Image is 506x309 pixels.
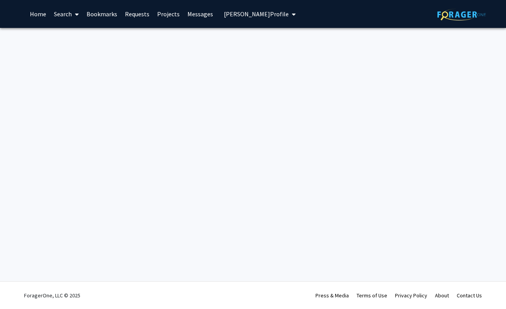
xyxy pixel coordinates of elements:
a: Home [26,0,50,28]
img: ForagerOne Logo [437,9,486,21]
a: Contact Us [457,292,482,299]
a: Press & Media [315,292,349,299]
a: Projects [153,0,184,28]
a: Requests [121,0,153,28]
a: Privacy Policy [395,292,427,299]
div: ForagerOne, LLC © 2025 [24,282,80,309]
a: Search [50,0,83,28]
a: Bookmarks [83,0,121,28]
a: Messages [184,0,217,28]
a: Terms of Use [357,292,387,299]
span: [PERSON_NAME] Profile [224,10,289,18]
a: About [435,292,449,299]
